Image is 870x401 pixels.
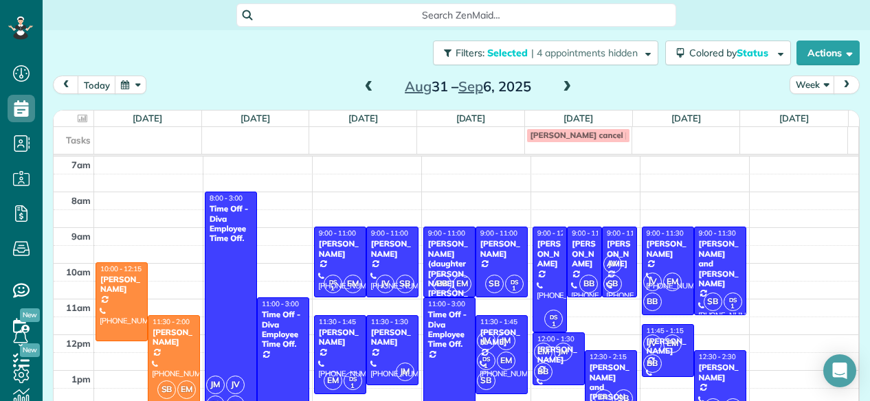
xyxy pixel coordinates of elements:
span: 11:30 - 1:45 [319,317,356,326]
a: [DATE] [564,113,593,124]
div: [PERSON_NAME] [100,275,144,295]
span: JM [206,376,225,394]
span: EM [344,275,362,293]
span: 11:00 - 3:00 [428,299,465,308]
div: [PERSON_NAME] [480,239,524,259]
span: 11am [66,302,91,313]
span: Filters: [456,47,484,59]
span: New [20,308,40,322]
span: JM [396,363,414,381]
div: [PERSON_NAME] [480,328,524,347]
small: 1 [545,318,562,331]
small: 1 [344,380,361,393]
button: next [834,76,860,94]
a: Filters: Selected | 4 appointments hidden [426,41,658,65]
div: [PERSON_NAME] (daughter [PERSON_NAME] [PERSON_NAME]) [PERSON_NAME] [427,239,471,328]
span: 9:00 - 11:00 [428,229,465,238]
small: 1 [478,360,495,373]
div: [PERSON_NAME] and [PERSON_NAME] [698,239,742,288]
span: 7am [71,159,91,170]
span: 12pm [66,338,91,349]
a: [DATE] [671,113,701,124]
div: [PERSON_NAME] [370,239,414,259]
h2: 31 – 6, 2025 [382,79,554,94]
span: BB [534,363,553,381]
div: [PERSON_NAME] [571,239,598,268]
button: Week [790,76,835,94]
span: DS [349,375,357,382]
span: JV [376,275,394,293]
span: 10am [66,266,91,277]
span: EM [497,352,515,370]
span: SB [603,275,622,293]
span: 11:00 - 3:00 [262,299,299,308]
span: JV [477,332,495,350]
a: [DATE] [456,113,486,124]
div: [PERSON_NAME] [318,239,362,259]
div: [PERSON_NAME] [698,363,742,382]
button: Filters: Selected | 4 appointments hidden [433,41,658,65]
div: [PERSON_NAME] [646,239,690,259]
a: [DATE] [348,113,378,124]
span: 12:30 - 2:30 [699,352,736,361]
span: 9:00 - 11:00 [480,229,517,238]
span: JM [497,332,515,350]
div: [PERSON_NAME] [152,328,196,347]
div: [PERSON_NAME] [537,239,564,268]
span: DS [482,355,490,363]
span: JV [603,255,622,273]
button: Colored byStatus [665,41,791,65]
a: [DATE] [241,113,270,124]
span: DS [550,313,557,321]
a: [DATE] [779,113,809,124]
div: Time Off - Diva Employee Time Off. [261,310,305,350]
span: 9:00 - 12:00 [537,229,575,238]
span: 10:00 - 12:15 [100,264,142,273]
span: JV [643,273,662,291]
span: Status [737,47,770,59]
span: 9:00 - 11:00 [572,229,609,238]
span: 11:30 - 1:45 [480,317,517,326]
span: EM [534,343,553,361]
button: Actions [796,41,860,65]
span: BB [643,354,662,373]
span: 12:30 - 2:15 [590,352,627,361]
span: JM [554,343,572,361]
div: Time Off - Diva Employee Time Off. [209,204,253,244]
small: 1 [324,282,342,295]
span: SB [704,293,722,311]
span: BB [433,275,451,293]
span: 8:00 - 3:00 [210,194,243,203]
span: Aug [405,78,432,95]
span: 9:00 - 11:00 [371,229,408,238]
span: Selected [487,47,528,59]
div: [PERSON_NAME] [606,239,633,268]
span: 9:00 - 11:00 [607,229,644,238]
div: Open Intercom Messenger [823,354,856,387]
button: today [78,76,116,94]
a: [DATE] [133,113,162,124]
span: 9:00 - 11:30 [699,229,736,238]
span: 1pm [71,374,91,385]
span: BB [579,275,598,293]
div: Time Off - Diva Employee Time Off. [427,310,471,350]
span: 8am [71,195,91,206]
span: 11:30 - 2:00 [153,317,190,326]
span: 11:30 - 1:30 [371,317,408,326]
span: DS [329,278,337,286]
span: 11:45 - 1:15 [647,326,684,335]
span: SB [477,371,495,390]
span: SB [485,275,504,293]
small: 1 [724,300,741,313]
span: SB [396,275,414,293]
span: [PERSON_NAME] cancel [DATE] [531,130,652,140]
span: EM [324,371,342,390]
span: 9am [71,231,91,242]
div: [PERSON_NAME] [318,328,362,347]
div: [PERSON_NAME] [370,328,414,347]
span: EM [453,275,471,293]
span: | 4 appointments hidden [531,47,638,59]
span: DS [511,278,518,286]
span: JV [226,376,245,394]
span: 9:00 - 11:30 [647,229,684,238]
